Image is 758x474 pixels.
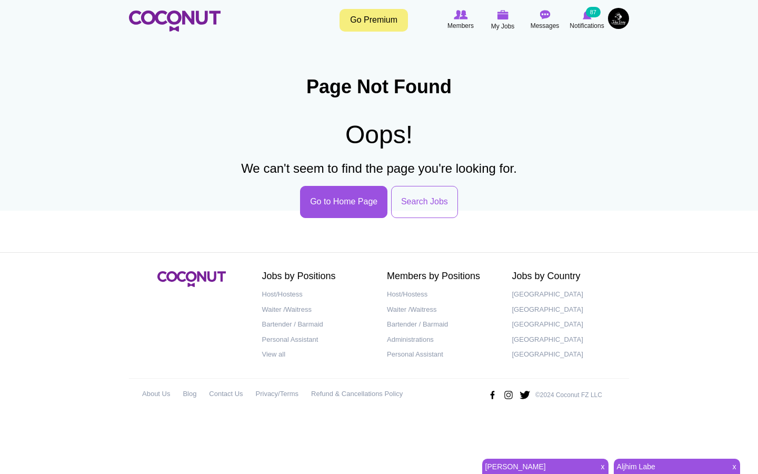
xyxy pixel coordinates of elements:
small: 87 [586,7,601,17]
span: x [729,459,740,474]
a: Personal Assistant [262,332,372,348]
a: Search Jobs [391,186,458,218]
a: Messages Messages [524,8,566,32]
a: Host/Hostess [262,287,372,302]
h3: We can't seem to find the page you're looking for. [129,162,629,175]
a: Administrations [387,332,496,348]
img: My Jobs [497,10,508,19]
a: Bartender / Barmaid [387,317,496,332]
a: [GEOGRAPHIC_DATA] [512,317,622,332]
span: x [597,459,609,474]
img: Twitter [519,387,531,403]
p: ©2024 Coconut FZ LLC [535,391,602,400]
span: Members [447,21,474,31]
img: Instagram [503,387,514,403]
a: Privacy/Terms [256,387,299,402]
a: Aljhim Labe [614,459,726,474]
img: Coconut [157,271,226,287]
span: Notifications [570,21,604,31]
h1: Page Not Found [129,76,629,97]
h2: Members by Positions [387,271,496,282]
a: Waiter /Waitress [387,302,496,318]
a: Personal Assistant [387,347,496,362]
h2: Jobs by Positions [262,271,372,282]
a: About Us [142,387,170,402]
a: Go Premium [340,9,408,32]
a: Browse Members Members [440,8,482,32]
h2: Jobs by Country [512,271,622,282]
a: Notifications Notifications 87 [566,8,608,32]
a: Contact Us [209,387,243,402]
img: Notifications [583,10,592,19]
a: Go to Home Page [300,186,387,218]
span: My Jobs [491,21,515,32]
a: [GEOGRAPHIC_DATA] [512,347,622,362]
img: Facebook [486,387,498,403]
a: Host/Hostess [387,287,496,302]
a: [PERSON_NAME] [482,459,595,474]
a: [GEOGRAPHIC_DATA] [512,332,622,348]
a: Refund & Cancellations Policy [311,387,403,402]
a: Blog [183,387,196,402]
h2: Oops! [129,118,629,151]
a: Waiter /Waitress [262,302,372,318]
a: Bartender / Barmaid [262,317,372,332]
a: View all [262,347,372,362]
img: Messages [540,10,550,19]
img: Browse Members [454,10,467,19]
a: My Jobs My Jobs [482,8,524,33]
img: Home [129,11,221,32]
a: [GEOGRAPHIC_DATA] [512,287,622,302]
span: Messages [531,21,560,31]
a: [GEOGRAPHIC_DATA] [512,302,622,318]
